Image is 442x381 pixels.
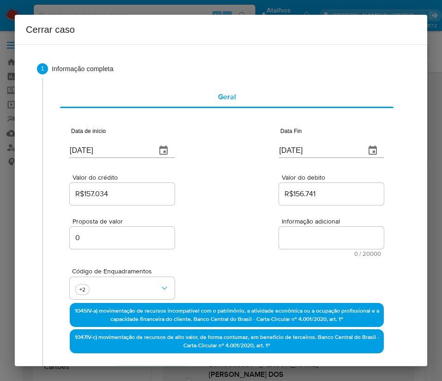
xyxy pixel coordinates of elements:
[73,174,177,181] span: Valor do crédito
[70,303,384,327] p: 1045 IV-a) movimentação de recursos incompatível com o patrimônio, a atividade econômica ou a ocu...
[73,218,177,225] span: Proposta de valor
[70,365,111,380] h2: Envolvido
[282,218,387,225] span: Informação adicional
[70,128,106,134] label: Data de início
[78,285,87,293] span: +2
[72,268,177,274] span: Código de Enquadramentos
[60,86,394,108] div: complementary-information
[41,66,44,72] text: 1
[282,174,387,181] span: Valor do debito
[70,329,384,353] p: 1047 IV-c) movimentação de recursos de alto valor, de forma contumaz, em benefício de terceiros. ...
[26,22,416,37] h2: Cerrar caso
[279,128,302,134] label: Data Fin
[282,251,381,257] span: Máximo de 20000 caracteres
[52,64,405,73] span: Informação completa
[115,365,188,380] button: addEnvolvido
[218,91,236,102] span: Geral
[75,284,90,295] button: mostrar mais 2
